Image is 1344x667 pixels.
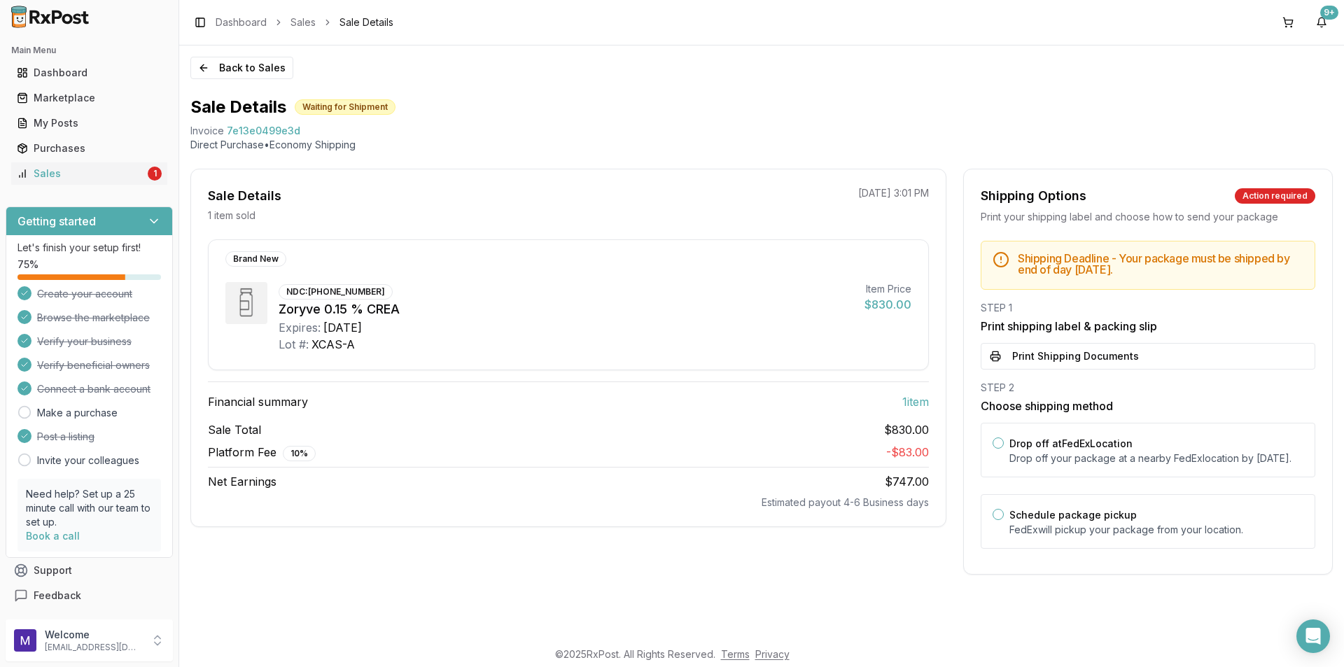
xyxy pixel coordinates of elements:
p: Welcome [45,628,142,642]
img: Zoryve 0.15 % CREA [225,282,267,324]
span: 7e13e0499e3d [227,124,300,138]
p: [EMAIL_ADDRESS][DOMAIN_NAME] [45,642,142,653]
p: Let's finish your setup first! [17,241,161,255]
button: Dashboard [6,62,173,84]
div: NDC: [PHONE_NUMBER] [279,284,393,300]
label: Drop off at FedEx Location [1009,437,1133,449]
span: Financial summary [208,393,308,410]
p: FedEx will pickup your package from your location. [1009,523,1303,537]
p: [DATE] 3:01 PM [858,186,929,200]
a: Marketplace [11,85,167,111]
span: Platform Fee [208,444,316,461]
span: Net Earnings [208,473,276,490]
h3: Print shipping label & packing slip [981,318,1315,335]
div: Purchases [17,141,162,155]
h3: Choose shipping method [981,398,1315,414]
span: Verify beneficial owners [37,358,150,372]
span: $830.00 [884,421,929,438]
nav: breadcrumb [216,15,393,29]
a: Terms [721,648,750,660]
div: $830.00 [864,296,911,313]
div: Lot #: [279,336,309,353]
p: Need help? Set up a 25 minute call with our team to set up. [26,487,153,529]
a: Invite your colleagues [37,454,139,468]
div: Estimated payout 4-6 Business days [208,496,929,510]
h3: Getting started [17,213,96,230]
a: Purchases [11,136,167,161]
span: - $83.00 [886,445,929,459]
div: Marketplace [17,91,162,105]
div: Expires: [279,319,321,336]
a: Make a purchase [37,406,118,420]
div: Invoice [190,124,224,138]
div: Zoryve 0.15 % CREA [279,300,853,319]
div: Dashboard [17,66,162,80]
h5: Shipping Deadline - Your package must be shipped by end of day [DATE] . [1018,253,1303,275]
span: 1 item [902,393,929,410]
div: 9+ [1320,6,1338,20]
div: Print your shipping label and choose how to send your package [981,210,1315,224]
h1: Sale Details [190,96,286,118]
span: $747.00 [885,475,929,489]
p: Drop off your package at a nearby FedEx location by [DATE] . [1009,451,1303,465]
button: Support [6,558,173,583]
p: 1 item sold [208,209,255,223]
div: Waiting for Shipment [295,99,395,115]
div: Open Intercom Messenger [1296,619,1330,653]
div: Action required [1235,188,1315,204]
div: Sales [17,167,145,181]
img: User avatar [14,629,36,652]
span: Connect a bank account [37,382,150,396]
h2: Main Menu [11,45,167,56]
button: Sales1 [6,162,173,185]
a: My Posts [11,111,167,136]
span: Post a listing [37,430,94,444]
a: Dashboard [216,15,267,29]
div: [DATE] [323,319,362,336]
div: 10 % [283,446,316,461]
div: Sale Details [208,186,281,206]
label: Schedule package pickup [1009,509,1137,521]
button: 9+ [1310,11,1333,34]
button: Print Shipping Documents [981,343,1315,370]
a: Sales1 [11,161,167,186]
div: STEP 1 [981,301,1315,315]
div: STEP 2 [981,381,1315,395]
div: 1 [148,167,162,181]
span: Browse the marketplace [37,311,150,325]
a: Sales [290,15,316,29]
span: Create your account [37,287,132,301]
a: Book a call [26,530,80,542]
div: XCAS-A [311,336,355,353]
span: Sale Total [208,421,261,438]
div: Item Price [864,282,911,296]
button: Marketplace [6,87,173,109]
span: Sale Details [339,15,393,29]
div: My Posts [17,116,162,130]
p: Direct Purchase • Economy Shipping [190,138,1333,152]
span: Verify your business [37,335,132,349]
img: RxPost Logo [6,6,95,28]
button: Feedback [6,583,173,608]
div: Brand New [225,251,286,267]
span: Feedback [34,589,81,603]
span: 75 % [17,258,38,272]
button: My Posts [6,112,173,134]
a: Privacy [755,648,790,660]
button: Back to Sales [190,57,293,79]
a: Dashboard [11,60,167,85]
div: Shipping Options [981,186,1086,206]
button: Purchases [6,137,173,160]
